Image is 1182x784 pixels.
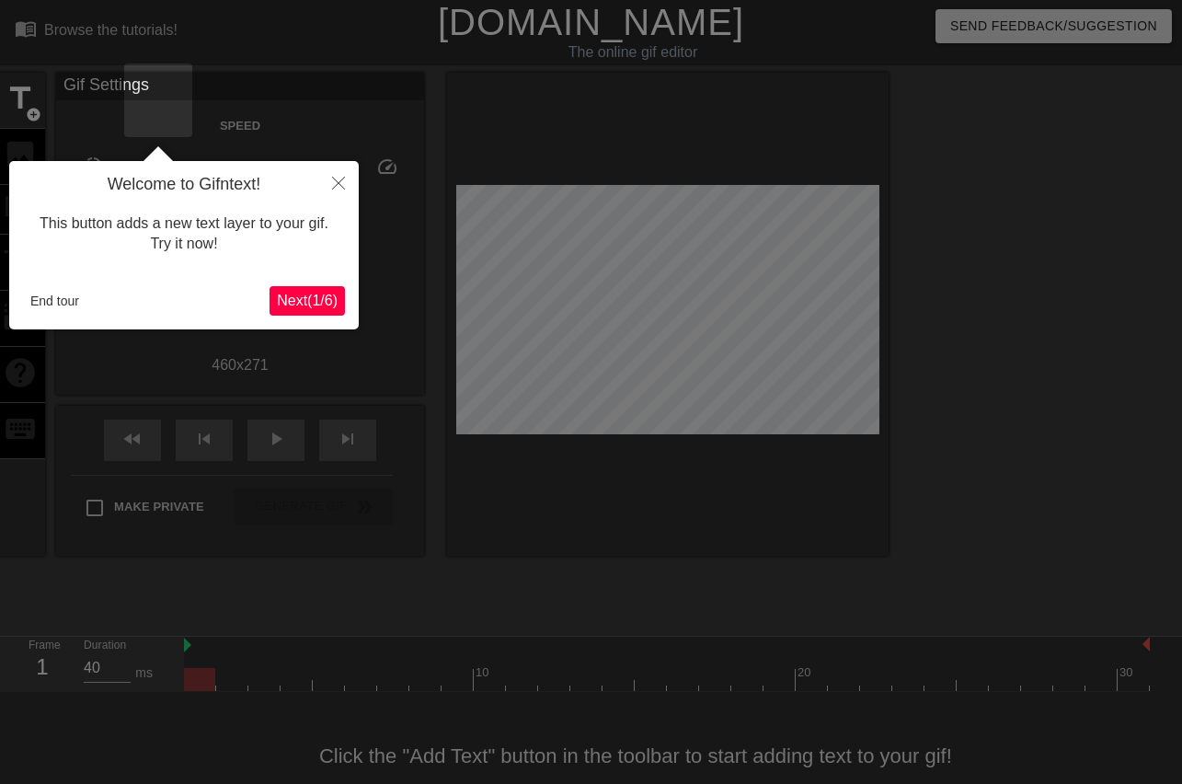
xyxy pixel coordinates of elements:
[270,286,345,316] button: Next
[23,287,86,315] button: End tour
[277,293,338,308] span: Next ( 1 / 6 )
[318,161,359,203] button: Close
[23,195,345,273] div: This button adds a new text layer to your gif. Try it now!
[23,175,345,195] h4: Welcome to Gifntext!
